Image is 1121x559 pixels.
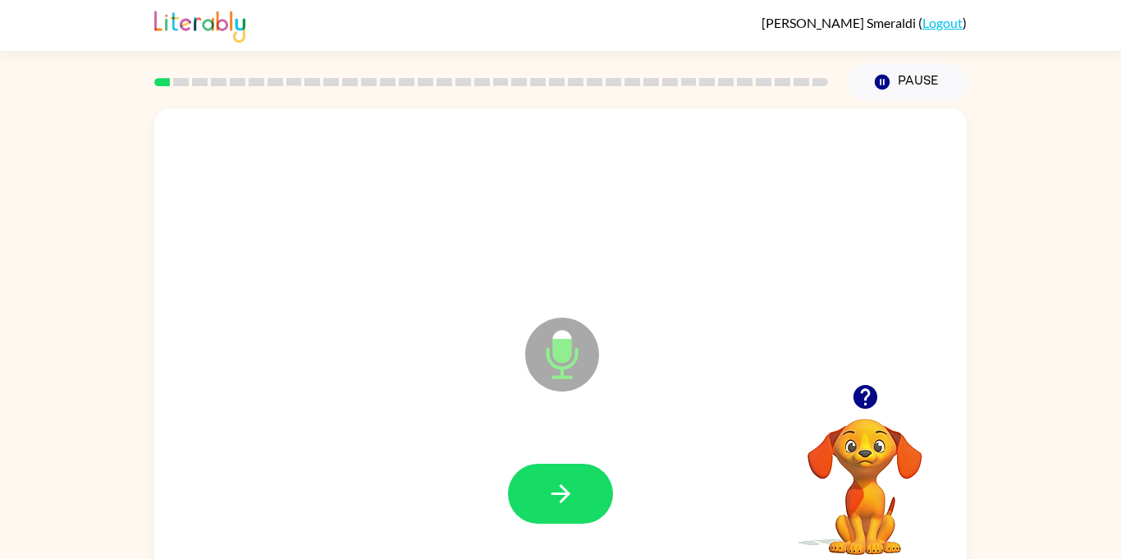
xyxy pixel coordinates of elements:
[762,15,967,30] div: ( )
[848,63,967,101] button: Pause
[783,393,947,557] video: Your browser must support playing .mp4 files to use Literably. Please try using another browser.
[762,15,918,30] span: [PERSON_NAME] Smeraldi
[922,15,963,30] a: Logout
[154,7,245,43] img: Literably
